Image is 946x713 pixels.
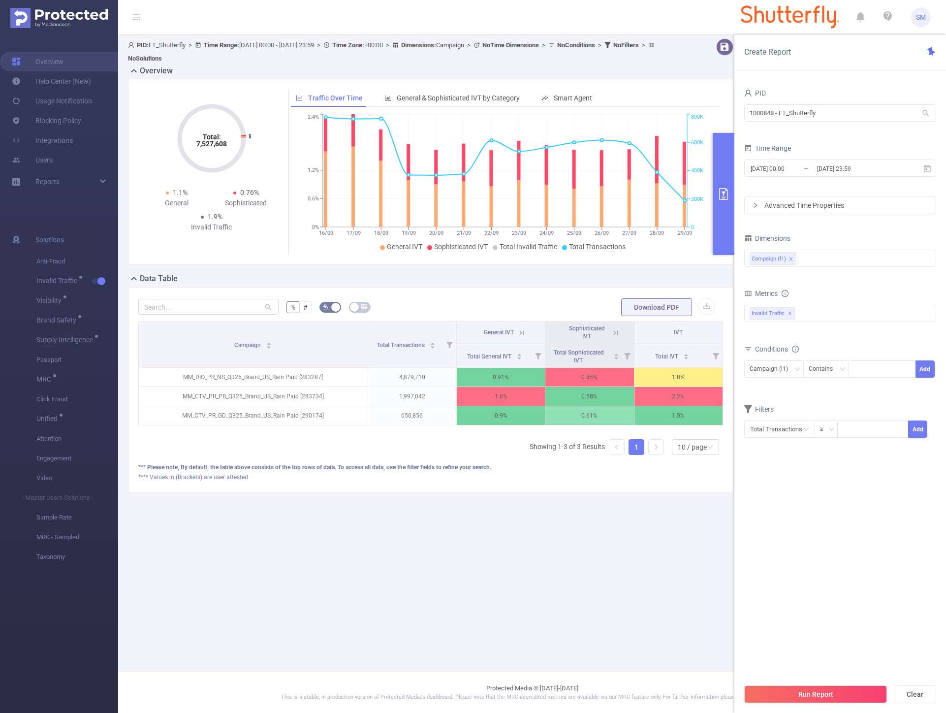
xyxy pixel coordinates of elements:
i: icon: line-chart [296,95,303,101]
tspan: 0.6% [308,195,319,202]
span: MRC - Sampled [36,527,118,547]
i: icon: caret-up [266,341,272,344]
p: 0.58% [545,387,633,406]
button: Add [915,360,935,378]
span: Create Report [744,47,791,57]
i: icon: caret-down [684,356,689,358]
input: Start date [750,162,829,175]
span: > [186,41,195,49]
p: 2.2% [634,387,723,406]
tspan: 1.2% [308,167,319,174]
span: Passport [36,350,118,370]
tspan: 16/09 [319,230,333,236]
span: General & Sophisticated IVT by Category [397,94,520,102]
b: Time Zone: [332,41,364,49]
tspan: 7,527,608 [196,140,227,148]
p: 0.85% [545,368,633,387]
a: Overview [12,52,63,71]
tspan: 25/09 [567,230,581,236]
b: No Solutions [128,55,162,62]
i: Filter menu [620,344,634,367]
p: 4,879,710 [368,368,456,387]
li: Next Page [648,439,664,455]
span: General IVT [484,329,514,336]
a: 1 [629,440,644,454]
li: 1 [629,439,644,455]
h2: Overview [140,65,173,77]
span: Video [36,468,118,488]
i: Filter menu [531,344,545,367]
i: icon: caret-up [684,352,689,355]
span: Smart Agent [554,94,592,102]
img: Protected Media [10,8,108,28]
div: Sort [516,352,522,358]
tspan: 0 [691,224,694,230]
span: Metrics [744,290,778,297]
p: 1,997,042 [368,387,456,406]
tspan: 400K [691,168,703,174]
a: Usage Notification [12,91,92,111]
li: Previous Page [609,439,625,455]
div: General [142,198,212,208]
li: Showing 1-3 of 3 Results [530,439,605,455]
span: Campaign [401,41,464,49]
span: Total Sophisticated IVT [554,349,604,364]
div: Invalid Traffic [177,222,246,232]
span: > [464,41,473,49]
a: Reports [35,172,60,192]
p: 0.61% [545,406,633,425]
input: Search... [138,299,279,315]
a: Help Center (New) [12,71,91,91]
span: Sample Rate [36,508,118,527]
span: % [290,303,295,311]
i: icon: caret-up [430,341,435,344]
span: Conditions [755,345,799,353]
tspan: 28/09 [650,230,664,236]
div: Campaign (l1) [750,361,795,377]
b: No Time Dimensions [482,41,539,49]
span: Total General IVT [467,353,513,360]
div: 10 / page [678,440,707,454]
span: Dimensions [744,234,790,242]
span: 0.76% [240,189,259,196]
tspan: 2.4% [308,114,319,121]
tspan: 29/09 [678,230,692,236]
i: icon: caret-up [517,352,522,355]
span: Visibility [36,297,65,304]
tspan: 27/09 [622,230,636,236]
i: icon: right [753,202,758,208]
p: 1.8% [634,368,723,387]
span: Solutions [35,230,64,250]
tspan: 19/09 [402,230,416,236]
a: Integrations [12,130,73,150]
span: Time Range [744,144,791,152]
span: Sophisticated IVT [569,325,605,340]
span: Total Transactions [377,342,426,349]
b: No Filters [613,41,639,49]
span: Filters [744,405,774,413]
button: Download PDF [621,298,692,316]
i: icon: info-circle [792,346,799,353]
p: MM_CTV_PR_GD_Q325_Brand_US_Rain Paid [290174] [139,406,368,425]
button: Run Report [744,685,887,703]
div: Contains [809,361,840,377]
span: Total Transactions [569,243,626,251]
i: icon: caret-down [517,356,522,358]
i: icon: table [361,304,367,310]
button: Add [908,421,927,438]
footer: Protected Media © [DATE]-[DATE] [118,671,946,713]
tspan: 22/09 [484,230,499,236]
div: *** Please note, By default, the table above consists of the top rows of data. To access all data... [138,463,723,472]
tspan: 200K [691,196,703,202]
p: 1.5% [634,406,723,425]
div: icon: rightAdvanced Time Properties [745,197,936,214]
span: > [383,41,392,49]
span: > [639,41,648,49]
p: MM_DIO_PR_NS_Q325_Brand_US_Rain Paid [283287] [139,368,368,387]
i: icon: left [614,444,620,450]
p: MM_CTV_PR_PB_Q325_Brand_US_Rain Paid [283734] [139,387,368,406]
i: icon: down [828,426,834,433]
span: Sophisticated IVT [434,243,488,251]
p: 650,856 [368,406,456,425]
span: Invalid Traffic [36,277,81,284]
